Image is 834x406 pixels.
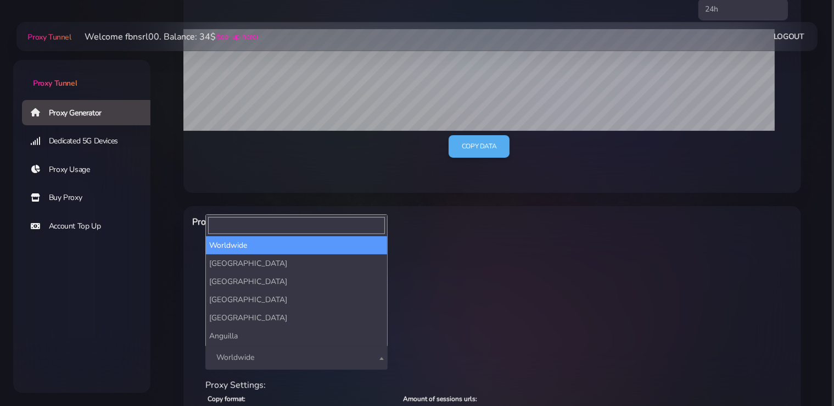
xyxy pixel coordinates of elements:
a: Proxy Tunnel [25,28,71,46]
a: Proxy Generator [22,100,159,125]
li: Worldwide [206,236,387,254]
label: Amount of sessions urls: [403,394,477,404]
a: Copy data [449,135,510,158]
li: Anguilla [206,327,387,345]
iframe: Webchat Widget [781,353,820,392]
li: [GEOGRAPHIC_DATA] [206,309,387,327]
li: [GEOGRAPHIC_DATA] [206,254,387,272]
label: Copy format: [208,394,245,404]
li: Welcome fbnsrl00. Balance: 34$ [71,30,258,43]
h6: Proxy Manager [192,215,537,229]
a: Proxy Usage [22,157,159,182]
a: Proxy Tunnel [13,60,150,89]
div: Proxy Settings: [199,379,786,392]
li: [GEOGRAPHIC_DATA] [206,272,387,291]
a: Logout [774,26,804,47]
a: Buy Proxy [22,185,159,210]
a: Account Top Up [22,214,159,239]
li: [GEOGRAPHIC_DATA] [206,345,387,363]
span: Worldwide [212,350,381,365]
span: Worldwide [205,346,388,370]
a: (top-up here) [216,31,258,42]
a: Dedicated 5G Devices [22,129,159,154]
div: Location: [199,316,786,329]
span: Proxy Tunnel [33,78,77,88]
input: Search [208,217,385,234]
span: Proxy Tunnel [27,32,71,42]
li: [GEOGRAPHIC_DATA] [206,291,387,309]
